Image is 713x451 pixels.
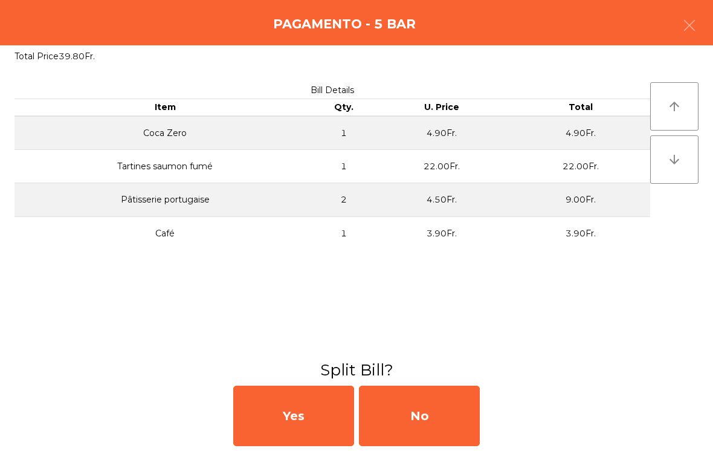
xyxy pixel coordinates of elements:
td: 3.90Fr. [511,216,650,250]
div: Yes [233,386,354,446]
td: 4.90Fr. [372,116,511,150]
td: 1 [316,150,372,183]
button: arrow_upward [650,82,698,131]
th: U. Price [372,99,511,116]
h4: Pagamento - 5 BAR [273,15,416,33]
td: 1 [316,116,372,150]
div: No [359,386,480,446]
td: Pâtisserie portugaise [15,183,316,216]
td: 9.00Fr. [511,183,650,216]
td: 22.00Fr. [372,150,511,183]
td: 3.90Fr. [372,216,511,250]
td: 4.50Fr. [372,183,511,216]
span: Total Price [15,51,59,62]
button: arrow_downward [650,135,698,184]
td: Tartines saumon fumé [15,150,316,183]
td: 1 [316,216,372,250]
th: Total [511,99,650,116]
td: 2 [316,183,372,216]
th: Qty. [316,99,372,116]
h3: Split Bill? [9,359,704,381]
span: 39.80Fr. [59,51,95,62]
td: Café [15,216,316,250]
td: 4.90Fr. [511,116,650,150]
td: 22.00Fr. [511,150,650,183]
span: Bill Details [311,85,354,96]
td: Coca Zero [15,116,316,150]
i: arrow_upward [667,99,682,114]
th: Item [15,99,316,116]
i: arrow_downward [667,152,682,167]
